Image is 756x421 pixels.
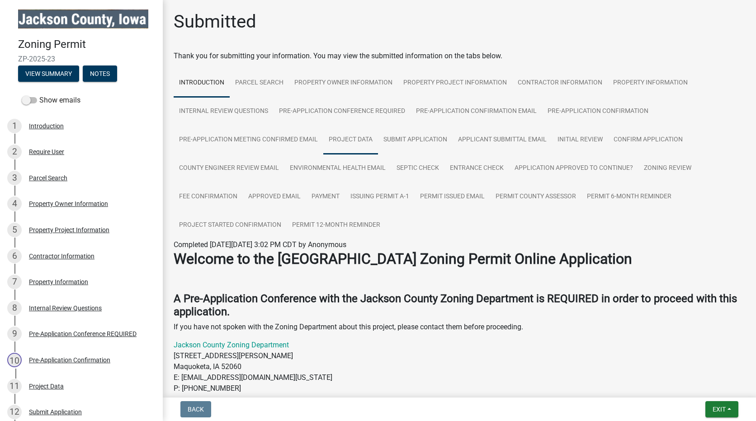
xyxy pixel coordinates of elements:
[174,340,745,394] p: [STREET_ADDRESS][PERSON_NAME] Maquoketa, IA 52060 E: [EMAIL_ADDRESS][DOMAIN_NAME][US_STATE] P: [P...
[174,211,287,240] a: Project Started Confirmation
[29,409,82,415] div: Submit Application
[306,182,345,211] a: Payment
[29,123,64,129] div: Introduction
[705,401,738,417] button: Exit
[289,69,398,98] a: Property Owner Information
[29,383,64,389] div: Project Data
[7,353,22,367] div: 10
[29,201,108,207] div: Property Owner Information
[398,69,512,98] a: Property Project Information
[713,406,726,413] span: Exit
[180,401,211,417] button: Back
[490,182,581,211] a: Permit County Assessor
[174,182,243,211] a: Fee Confirmation
[323,126,378,154] a: Project Data
[18,65,79,82] button: View Summary
[7,327,22,341] div: 9
[7,196,22,211] div: 4
[83,65,117,82] button: Notes
[512,69,608,98] a: Contractor Information
[29,279,88,285] div: Property Information
[581,182,677,211] a: Permit 6-Month Reminder
[18,70,79,78] wm-modal-confirm: Summary
[7,171,22,185] div: 3
[7,119,22,133] div: 1
[29,149,64,155] div: Require User
[18,38,156,51] h4: Zoning Permit
[18,55,145,63] span: ZP-2025-23
[411,97,542,126] a: Pre-Application Confirmation Email
[287,211,386,240] a: Permit 12-Month Reminder
[22,95,80,106] label: Show emails
[174,341,289,349] a: Jackson County Zoning Department
[174,240,346,249] span: Completed [DATE][DATE] 3:02 PM CDT by Anonymous
[542,97,654,126] a: Pre-Application Confirmation
[345,182,415,211] a: Issuing Permit A-1
[174,69,230,98] a: Introduction
[608,126,688,154] a: Confirm Application
[7,275,22,289] div: 7
[29,253,94,259] div: Contractor Information
[174,51,745,61] div: Thank you for submitting your information. You may view the submitted information on the tabs below.
[174,154,284,183] a: County Engineer Review Email
[378,126,453,154] a: Submit Application
[174,292,737,318] strong: A Pre-Application Conference with the Jackson County Zoning Department is REQUIRED in order to pr...
[29,357,110,363] div: Pre-Application Confirmation
[29,331,137,337] div: Pre-Application Conference REQUIRED
[83,70,117,78] wm-modal-confirm: Notes
[174,322,745,332] p: If you have not spoken with the Zoning Department about this project, please contact them before ...
[29,227,109,233] div: Property Project Information
[274,97,411,126] a: Pre-Application Conference REQUIRED
[453,126,552,154] a: Applicant Submittal Email
[18,9,148,28] img: Jackson County, Iowa
[552,126,608,154] a: Initial Review
[7,249,22,263] div: 6
[29,175,67,181] div: Parcel Search
[7,301,22,315] div: 8
[174,97,274,126] a: Internal Review Questions
[444,154,509,183] a: Entrance Check
[174,126,323,154] a: Pre-Application Meeting Confirmed Email
[29,305,102,311] div: Internal Review Questions
[391,154,444,183] a: Septic Check
[230,69,289,98] a: Parcel Search
[284,154,391,183] a: Environmental Health Email
[7,405,22,419] div: 12
[7,379,22,393] div: 11
[174,11,256,33] h1: Submitted
[174,250,632,267] strong: Welcome to the [GEOGRAPHIC_DATA] Zoning Permit Online Application
[415,182,490,211] a: Permit Issued Email
[638,154,697,183] a: Zoning Review
[243,182,306,211] a: Approved Email
[7,223,22,237] div: 5
[608,69,693,98] a: Property Information
[188,406,204,413] span: Back
[7,145,22,159] div: 2
[509,154,638,183] a: Application Approved to Continue?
